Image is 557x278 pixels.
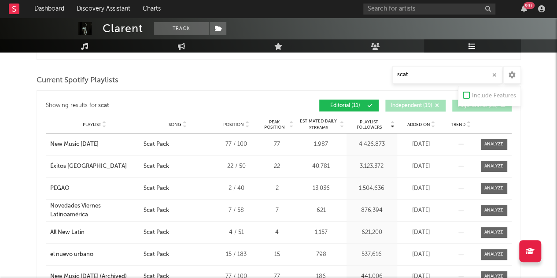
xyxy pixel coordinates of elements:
div: All New Latin [50,228,85,237]
div: Éxitos [GEOGRAPHIC_DATA] [50,162,127,171]
div: 13,036 [298,184,344,193]
a: Éxitos [GEOGRAPHIC_DATA] [50,162,139,171]
div: 537,616 [349,250,395,259]
div: Scat Pack [144,162,169,171]
div: 99 + [524,2,535,9]
div: [DATE] [399,228,443,237]
span: Added On [407,122,430,127]
div: 1,157 [298,228,344,237]
div: 4 / 51 [217,228,256,237]
span: Estimated Daily Streams [298,118,339,131]
span: Trend [451,122,465,127]
div: 876,394 [349,206,395,215]
div: 77 / 100 [217,140,256,149]
button: Independent(19) [385,100,446,111]
div: Scat Pack [144,184,169,193]
input: Search for artists [363,4,495,15]
a: el nuevo urbano [50,250,139,259]
button: Algorithmic(23) [452,100,512,111]
div: [DATE] [399,184,443,193]
input: Search Playlists/Charts [392,66,502,84]
div: 1,504,636 [349,184,395,193]
div: 2 / 40 [217,184,256,193]
a: New Music [DATE] [50,140,139,149]
div: 3,123,372 [349,162,395,171]
div: el nuevo urbano [50,250,93,259]
div: 77 [261,140,294,149]
button: Editorial(11) [319,100,379,111]
div: 621 [298,206,344,215]
div: 7 / 58 [217,206,256,215]
div: 798 [298,250,344,259]
div: Clarent [103,22,143,35]
span: Playlist [83,122,101,127]
div: Showing results for [46,100,279,111]
div: 40,781 [298,162,344,171]
a: PEGAO [50,184,139,193]
div: 1,987 [298,140,344,149]
div: [DATE] [399,250,443,259]
span: Position [223,122,244,127]
a: All New Latin [50,228,139,237]
a: Novedades Viernes Latinoamérica [50,202,139,219]
div: Scat Pack [144,250,169,259]
span: Song [169,122,181,127]
div: Scat Pack [144,206,169,215]
div: 4 [261,228,294,237]
div: 22 [261,162,294,171]
div: 621,200 [349,228,395,237]
span: Peak Position [261,119,288,130]
div: Include Features [472,91,516,101]
div: Scat Pack [144,228,169,237]
div: 2 [261,184,294,193]
div: [DATE] [399,206,443,215]
div: [DATE] [399,162,443,171]
span: Independent ( 19 ) [391,103,432,108]
div: 15 [261,250,294,259]
button: 99+ [521,5,527,12]
div: 22 / 50 [217,162,256,171]
div: PEGAO [50,184,70,193]
button: Track [154,22,209,35]
div: scat [98,100,109,111]
div: Scat Pack [144,140,169,149]
div: 15 / 183 [217,250,256,259]
div: [DATE] [399,140,443,149]
span: Editorial ( 11 ) [325,103,365,108]
div: 7 [261,206,294,215]
span: Playlist Followers [349,119,390,130]
div: New Music [DATE] [50,140,99,149]
div: 4,426,873 [349,140,395,149]
span: Current Spotify Playlists [37,75,118,86]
